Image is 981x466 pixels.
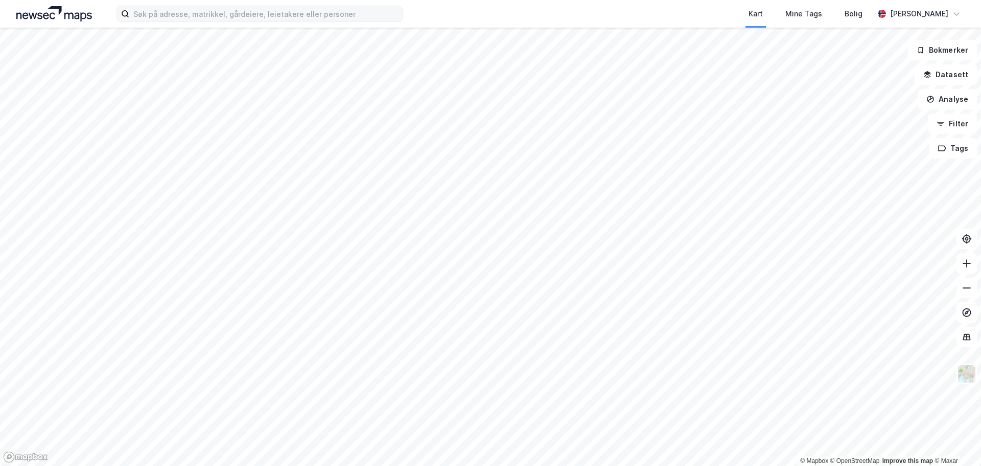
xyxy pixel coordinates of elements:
iframe: Chat Widget [930,417,981,466]
img: logo.a4113a55bc3d86da70a041830d287a7e.svg [16,6,92,21]
a: OpenStreetMap [830,457,880,464]
button: Bokmerker [908,40,977,60]
input: Søk på adresse, matrikkel, gårdeiere, leietakere eller personer [129,6,402,21]
div: Kontrollprogram for chat [930,417,981,466]
button: Filter [928,114,977,134]
div: Mine Tags [785,8,822,20]
button: Analyse [918,89,977,109]
button: Datasett [915,64,977,85]
div: Bolig [845,8,862,20]
a: Improve this map [882,457,933,464]
img: Z [957,364,976,384]
div: [PERSON_NAME] [890,8,948,20]
div: Kart [749,8,763,20]
a: Mapbox [800,457,828,464]
button: Tags [929,138,977,159]
a: Mapbox homepage [3,451,48,463]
